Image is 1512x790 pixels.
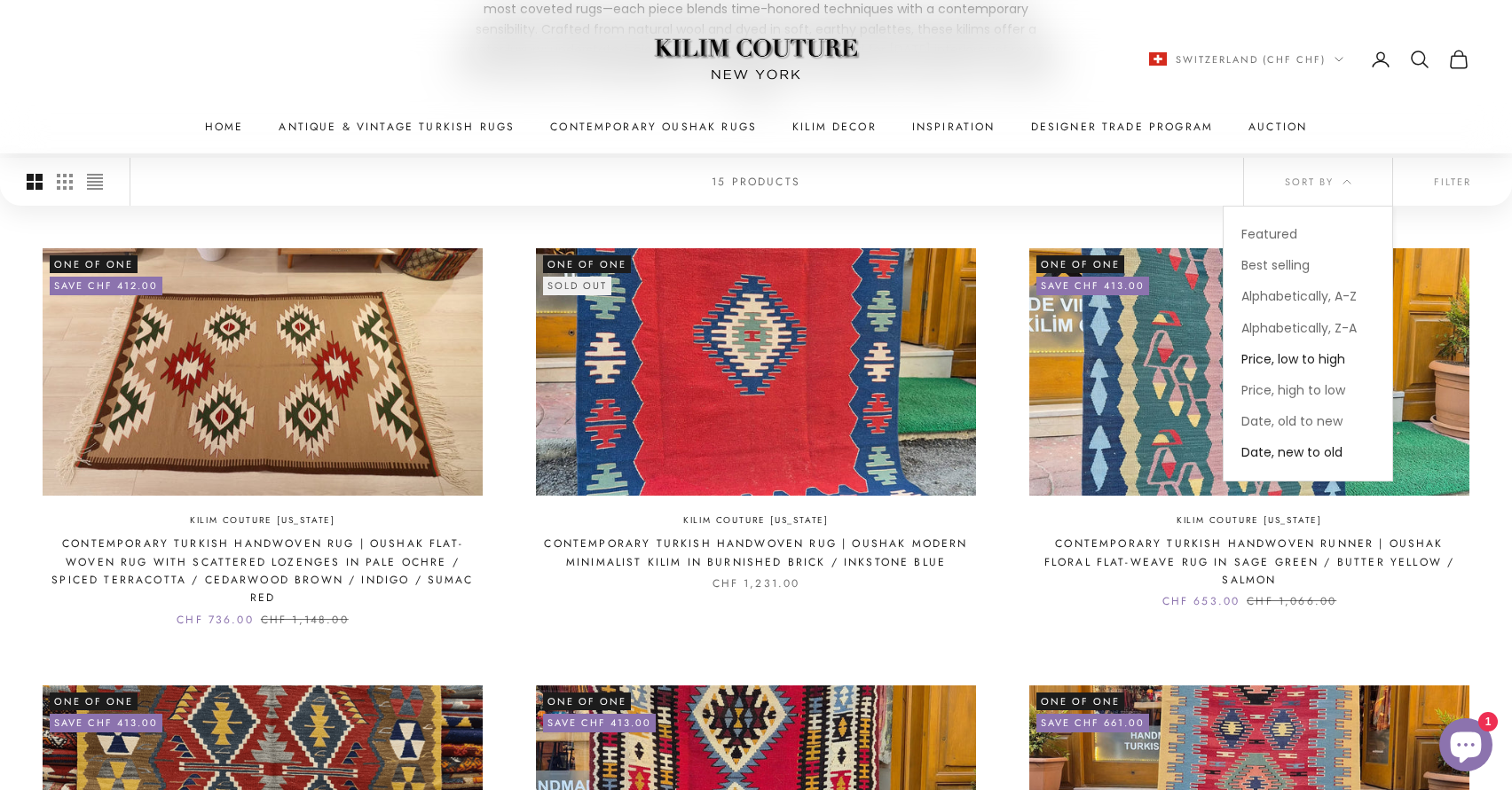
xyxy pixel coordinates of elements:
on-sale-badge: Save CHF 413.00 [1036,277,1149,294]
a: Contemporary Oushak Rugs [550,118,757,136]
span: Sort by [1285,174,1351,190]
a: Kilim Couture [US_STATE] [1177,513,1322,528]
a: Contemporary Turkish Handwoven Rug | Oushak Flat-Woven Rug with Scattered Lozenges in Pale Ochre ... [43,535,483,607]
summary: Kilim Decor [792,118,877,136]
button: Change country or currency [1149,51,1343,66]
on-sale-badge: Save CHF 661.00 [1036,714,1149,731]
span: Featured [1241,225,1297,243]
button: Filter [1393,158,1512,206]
a: Contemporary Turkish Handwoven Runner | Oushak Floral Flat-Weave Rug in Sage Green / Butter Yello... [1029,535,1469,589]
span: One of One [50,692,138,710]
span: One of One [543,255,631,273]
img: Logo of Kilim Couture New York [645,17,867,101]
span: Date, new to old [1241,443,1343,461]
span: Price, low to high [1241,350,1345,368]
span: Alphabetically, Z-A [1241,319,1357,337]
p: 15 products [712,173,800,191]
button: Sort by [1244,158,1392,206]
a: Auction [1248,118,1307,136]
a: Home [205,118,244,136]
a: Kilim Couture [US_STATE] [190,513,335,528]
on-sale-badge: Save CHF 413.00 [50,714,162,731]
span: Best selling [1241,256,1310,274]
nav: Primary navigation [43,118,1469,136]
a: Antique & Vintage Turkish Rugs [279,118,515,136]
a: Inspiration [912,118,996,136]
a: Kilim Couture [US_STATE] [683,513,829,528]
sale-price: CHF 653.00 [1162,592,1240,610]
a: Contemporary Turkish Handwoven Rug | Oushak Modern Minimalist Kilim in Burnished Brick / Inkstone... [536,535,976,571]
span: Alphabetically, A-Z [1241,287,1357,305]
span: Switzerland (CHF CHF) [1176,51,1326,66]
a: Designer Trade Program [1031,118,1214,136]
button: Switch to compact product images [87,158,103,206]
nav: Secondary navigation [1149,48,1469,69]
on-sale-badge: Save CHF 413.00 [543,714,656,731]
compare-at-price: CHF 1,066.00 [1247,592,1336,610]
compare-at-price: CHF 1,148.00 [261,611,349,629]
sale-price: CHF 1,231.00 [713,575,800,592]
span: One of One [1036,255,1124,273]
span: One of One [543,692,631,710]
sale-price: CHF 736.00 [177,611,254,629]
button: Switch to smaller product images [57,158,73,206]
sold-out-badge: Sold out [543,277,611,294]
button: Switch to larger product images [27,158,43,206]
on-sale-badge: Save CHF 412.00 [50,277,162,294]
img: Switzerland [1149,52,1167,66]
span: Date, old to new [1241,412,1343,430]
span: One of One [1036,692,1124,710]
span: One of One [50,255,138,273]
inbox-online-store-chat: Shopify online store chat [1434,718,1498,776]
span: Price, high to low [1241,381,1345,399]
